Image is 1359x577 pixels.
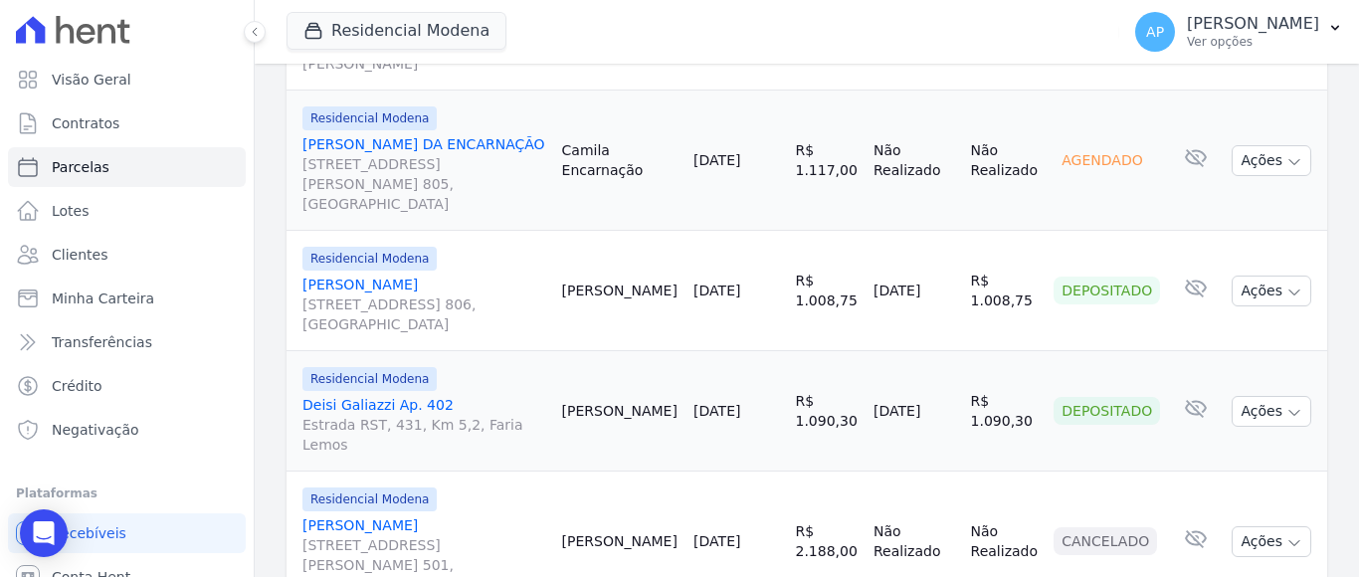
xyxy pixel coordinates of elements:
span: Clientes [52,245,107,265]
span: Recebíveis [52,523,126,543]
a: Parcelas [8,147,246,187]
td: R$ 1.090,30 [787,351,866,472]
span: Residencial Modena [302,106,437,130]
button: Residencial Modena [287,12,506,50]
span: Residencial Modena [302,487,437,511]
button: Ações [1232,145,1311,176]
div: Open Intercom Messenger [20,509,68,557]
span: Crédito [52,376,102,396]
span: Lotes [52,201,90,221]
span: Negativação [52,420,139,440]
button: AP [PERSON_NAME] Ver opções [1119,4,1359,60]
span: [STREET_ADDRESS] 806, [GEOGRAPHIC_DATA] [302,294,546,334]
a: Visão Geral [8,60,246,99]
span: [STREET_ADDRESS][PERSON_NAME] 805, [GEOGRAPHIC_DATA] [302,154,546,214]
button: Ações [1232,276,1311,306]
span: Parcelas [52,157,109,177]
td: [PERSON_NAME] [554,351,686,472]
div: Depositado [1054,277,1160,304]
span: Residencial Modena [302,367,437,391]
span: Contratos [52,113,119,133]
span: Transferências [52,332,152,352]
a: Clientes [8,235,246,275]
a: Crédito [8,366,246,406]
p: [PERSON_NAME] [1187,14,1319,34]
td: [DATE] [866,351,963,472]
span: Minha Carteira [52,288,154,308]
a: [DATE] [693,533,740,549]
td: R$ 1.090,30 [963,351,1047,472]
a: [PERSON_NAME][STREET_ADDRESS] 806, [GEOGRAPHIC_DATA] [302,275,546,334]
a: [DATE] [693,152,740,168]
td: Não Realizado [866,91,963,231]
p: Ver opções [1187,34,1319,50]
a: Transferências [8,322,246,362]
a: Negativação [8,410,246,450]
a: Lotes [8,191,246,231]
span: Residencial Modena [302,247,437,271]
a: Deisi Galiazzi Ap. 402Estrada RST, 431, Km 5,2, Faria Lemos [302,395,546,455]
a: Minha Carteira [8,279,246,318]
a: [DATE] [693,283,740,298]
a: [DATE] [693,403,740,419]
a: Contratos [8,103,246,143]
a: [PERSON_NAME] DA ENCARNAÇÃO[STREET_ADDRESS][PERSON_NAME] 805, [GEOGRAPHIC_DATA] [302,134,546,214]
td: R$ 1.117,00 [787,91,866,231]
td: R$ 1.008,75 [963,231,1047,351]
span: Visão Geral [52,70,131,90]
div: Agendado [1054,146,1150,174]
span: Estrada RST, 431, Km 5,2, Faria Lemos [302,415,546,455]
td: Não Realizado [963,91,1047,231]
span: AP [1146,25,1164,39]
div: Depositado [1054,397,1160,425]
td: [PERSON_NAME] [554,231,686,351]
div: Plataformas [16,481,238,505]
td: [DATE] [866,231,963,351]
button: Ações [1232,396,1311,427]
a: Recebíveis [8,513,246,553]
td: Camila Encarnação [554,91,686,231]
button: Ações [1232,526,1311,557]
div: Cancelado [1054,527,1157,555]
td: R$ 1.008,75 [787,231,866,351]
